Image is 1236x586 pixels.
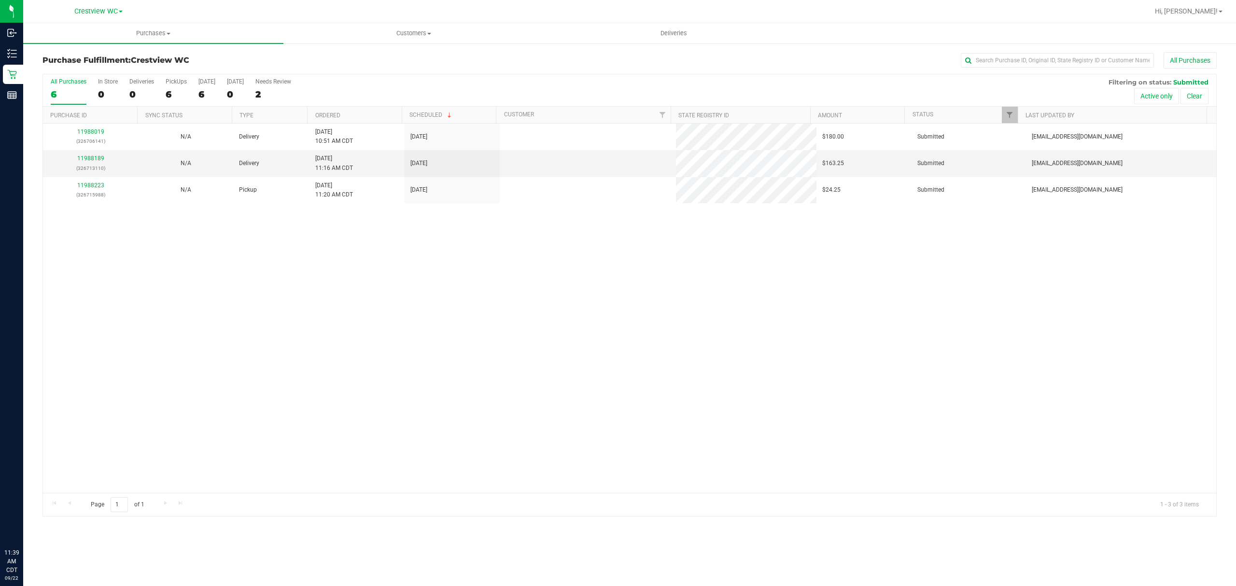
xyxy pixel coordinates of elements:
p: 09/22 [4,574,19,582]
div: 6 [198,89,215,100]
div: 6 [166,89,187,100]
div: 0 [227,89,244,100]
span: Crestview WC [74,7,118,15]
button: N/A [181,132,191,141]
a: Type [239,112,253,119]
a: 11988189 [77,155,104,162]
div: 2 [255,89,291,100]
span: $180.00 [822,132,844,141]
span: Not Applicable [181,186,191,193]
span: [EMAIL_ADDRESS][DOMAIN_NAME] [1032,159,1123,168]
iframe: Resource center [10,509,39,538]
span: [DATE] [410,159,427,168]
a: Sync Status [145,112,183,119]
div: 0 [98,89,118,100]
span: Crestview WC [131,56,189,65]
p: (326713110) [49,164,132,173]
button: Active only [1134,88,1179,104]
inline-svg: Reports [7,90,17,100]
a: Status [913,111,933,118]
p: (326706141) [49,137,132,146]
input: 1 [111,497,128,512]
span: Delivery [239,159,259,168]
span: 1 - 3 of 3 items [1152,497,1207,512]
a: Scheduled [409,112,453,118]
span: $163.25 [822,159,844,168]
p: 11:39 AM CDT [4,548,19,574]
span: Submitted [917,132,944,141]
span: Submitted [917,185,944,195]
p: (326715988) [49,190,132,199]
button: All Purchases [1164,52,1217,69]
a: State Registry ID [678,112,729,119]
a: Last Updated By [1025,112,1074,119]
span: [EMAIL_ADDRESS][DOMAIN_NAME] [1032,185,1123,195]
inline-svg: Inventory [7,49,17,58]
a: Filter [1002,107,1018,123]
span: Not Applicable [181,133,191,140]
span: [EMAIL_ADDRESS][DOMAIN_NAME] [1032,132,1123,141]
span: [DATE] [410,132,427,141]
div: 0 [129,89,154,100]
button: N/A [181,159,191,168]
span: [DATE] [410,185,427,195]
a: Purchase ID [50,112,87,119]
a: Deliveries [544,23,804,43]
button: Clear [1180,88,1208,104]
button: N/A [181,185,191,195]
div: 6 [51,89,86,100]
h3: Purchase Fulfillment: [42,56,434,65]
span: Submitted [917,159,944,168]
span: Deliveries [647,29,700,38]
inline-svg: Inbound [7,28,17,38]
a: Customers [283,23,544,43]
span: Customers [284,29,543,38]
span: Delivery [239,132,259,141]
a: Amount [818,112,842,119]
inline-svg: Retail [7,70,17,79]
a: Filter [655,107,671,123]
div: [DATE] [227,78,244,85]
span: Not Applicable [181,160,191,167]
input: Search Purchase ID, Original ID, State Registry ID or Customer Name... [961,53,1154,68]
a: Ordered [315,112,340,119]
a: 11988223 [77,182,104,189]
span: [DATE] 11:20 AM CDT [315,181,353,199]
div: In Store [98,78,118,85]
a: Purchases [23,23,283,43]
a: 11988019 [77,128,104,135]
span: Filtering on status: [1109,78,1171,86]
div: [DATE] [198,78,215,85]
a: Customer [504,111,534,118]
span: Pickup [239,185,257,195]
span: [DATE] 11:16 AM CDT [315,154,353,172]
span: Purchases [23,29,283,38]
span: Hi, [PERSON_NAME]! [1155,7,1218,15]
span: $24.25 [822,185,841,195]
span: [DATE] 10:51 AM CDT [315,127,353,146]
span: Submitted [1173,78,1208,86]
div: Needs Review [255,78,291,85]
div: PickUps [166,78,187,85]
div: Deliveries [129,78,154,85]
span: Page of 1 [83,497,152,512]
div: All Purchases [51,78,86,85]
